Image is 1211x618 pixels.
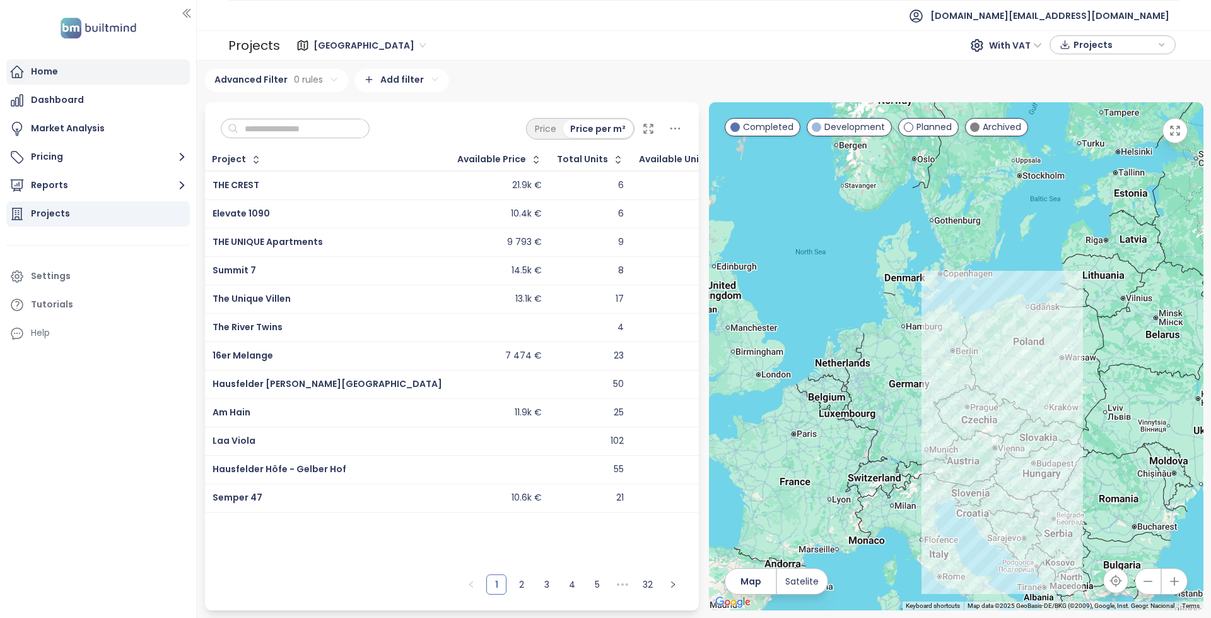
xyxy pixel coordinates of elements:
[968,602,1174,609] span: Map data ©2025 GeoBasis-DE/BKG (©2009), Google, Inst. Geogr. Nacional
[31,206,70,222] div: Projects
[213,349,273,362] a: 16er Melange
[507,237,542,248] div: 9 793 €
[487,575,506,594] a: 1
[461,574,481,595] li: Previous Page
[31,92,84,108] div: Dashboard
[213,434,255,447] a: Laa Viola
[213,321,283,333] a: The River Twins
[6,292,190,318] a: Tutorials
[614,464,624,475] div: 55
[618,208,624,220] div: 6
[989,36,1042,55] span: With VAT
[611,436,624,447] div: 102
[212,155,246,163] div: Project
[563,575,582,594] a: 4
[743,120,793,134] span: Completed
[777,569,828,594] button: Satelite
[213,463,346,475] a: Hausfelder Höfe - Gelber Hof
[617,322,624,333] div: 4
[537,575,556,594] a: 3
[725,569,776,594] button: Map
[616,492,624,504] div: 21
[613,379,624,390] div: 50
[6,116,190,141] a: Market Analysis
[213,491,262,504] a: Semper 47
[486,574,506,595] li: 1
[6,201,190,227] a: Projects
[457,155,526,163] div: Available Price
[1182,602,1200,609] a: Terms (opens in new tab)
[557,155,608,163] div: Total Units
[528,120,563,138] div: Price
[6,88,190,113] a: Dashboard
[461,574,481,595] button: left
[663,574,683,595] button: right
[512,575,531,594] a: 2
[213,406,250,419] a: Am Hain
[616,294,624,305] div: 17
[930,1,1169,31] span: [DOMAIN_NAME][EMAIL_ADDRESS][DOMAIN_NAME]
[614,407,624,419] div: 25
[213,292,291,305] a: The Unique Villen
[906,602,960,610] button: Keyboard shortcuts
[31,121,105,136] div: Market Analysis
[6,59,190,85] a: Home
[6,145,190,170] button: Pricing
[587,574,607,595] li: 5
[638,575,657,594] a: 32
[537,574,557,595] li: 3
[712,594,754,610] img: Google
[354,69,449,92] div: Add filter
[638,574,658,595] li: 32
[612,574,633,595] span: •••
[669,581,677,588] span: right
[515,407,542,419] div: 11.9k €
[663,574,683,595] li: Next Page
[6,264,190,289] a: Settings
[824,120,885,134] span: Development
[205,69,348,92] div: Advanced Filter
[213,264,256,276] a: Summit 7
[618,265,624,276] div: 8
[505,350,542,362] div: 7 474 €
[6,173,190,198] button: Reports
[588,575,607,594] a: 5
[213,377,442,390] a: Hausfelder [PERSON_NAME][GEOGRAPHIC_DATA]
[740,574,761,588] span: Map
[213,207,270,220] a: Elevate 1090
[562,574,582,595] li: 4
[511,208,542,220] div: 10.4k €
[785,574,819,588] span: Satelite
[31,64,58,80] div: Home
[57,15,140,41] img: logo
[31,325,50,341] div: Help
[512,265,542,276] div: 14.5k €
[983,120,1021,134] span: Archived
[639,155,708,163] span: Available Units
[1074,35,1155,54] span: Projects
[1056,35,1169,54] div: button
[213,235,323,248] a: THE UNIQUE Apartments
[618,237,624,248] div: 9
[618,180,624,191] div: 6
[612,574,633,595] li: Next 5 Pages
[31,297,73,312] div: Tutorials
[916,120,952,134] span: Planned
[213,179,259,191] a: THE CREST
[515,294,542,305] div: 13.1k €
[563,120,633,138] div: Price per m²
[467,581,475,588] span: left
